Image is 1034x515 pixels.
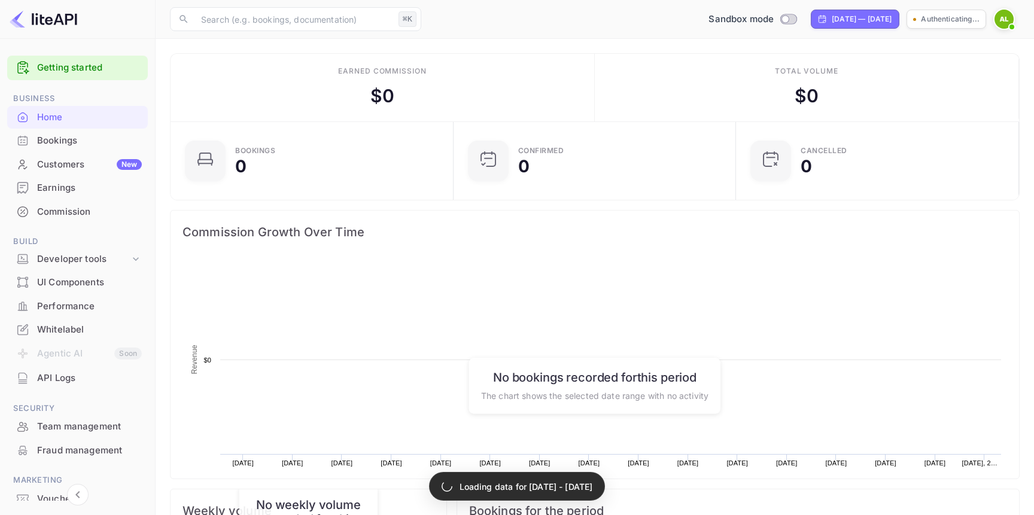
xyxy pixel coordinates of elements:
text: [DATE] [726,459,748,467]
text: [DATE] [875,459,896,467]
a: CustomersNew [7,153,148,175]
div: Bookings [235,147,275,154]
span: Business [7,92,148,105]
div: Vouchers [37,492,142,506]
div: Earnings [7,176,148,200]
span: Security [7,402,148,415]
div: 0 [518,158,530,175]
a: API Logs [7,367,148,389]
a: Earnings [7,176,148,199]
a: Home [7,106,148,128]
text: [DATE] [579,459,600,467]
a: Bookings [7,129,148,151]
text: [DATE] [529,459,551,467]
div: $ 0 [795,83,819,109]
button: Collapse navigation [67,484,89,505]
a: Getting started [37,61,142,75]
div: Fraud management [7,439,148,462]
a: Commission [7,200,148,223]
input: Search (e.g. bookings, documentation) [194,7,394,31]
div: CANCELLED [801,147,847,154]
div: Fraud management [37,444,142,458]
text: [DATE] [479,459,501,467]
div: Bookings [7,129,148,153]
div: Developer tools [37,252,130,266]
text: $0 [203,356,211,364]
h6: No bookings recorded for this period [481,370,708,384]
div: 0 [801,158,812,175]
div: Whitelabel [7,318,148,342]
span: Marketing [7,474,148,487]
text: [DATE] [924,459,946,467]
div: Getting started [7,56,148,80]
div: New [117,159,142,170]
text: [DATE] [381,459,402,467]
div: Performance [37,300,142,313]
div: Team management [7,415,148,438]
div: Vouchers [7,487,148,511]
div: Confirmed [518,147,564,154]
div: Earnings [37,181,142,195]
img: LiteAPI logo [10,10,77,29]
div: Earned commission [338,66,427,77]
img: Albin Eriksson Lippe [995,10,1014,29]
p: The chart shows the selected date range with no activity [481,389,708,401]
div: Home [7,106,148,129]
text: [DATE] [332,459,353,467]
div: Click to change the date range period [811,10,899,29]
span: Sandbox mode [708,13,774,26]
p: Loading data for [DATE] - [DATE] [460,480,593,493]
div: 0 [235,158,247,175]
a: Vouchers [7,487,148,510]
a: UI Components [7,271,148,293]
a: Whitelabel [7,318,148,340]
div: CustomersNew [7,153,148,176]
div: Total volume [775,66,839,77]
text: [DATE] [776,459,798,467]
div: ⌘K [399,11,416,27]
text: Revenue [190,345,199,374]
a: Team management [7,415,148,437]
a: Fraud management [7,439,148,461]
a: Performance [7,295,148,317]
div: UI Components [37,276,142,290]
p: Authenticating... [921,14,980,25]
div: UI Components [7,271,148,294]
div: Home [37,111,142,124]
div: Commission [7,200,148,224]
text: [DATE] [232,459,254,467]
text: [DATE] [282,459,303,467]
text: [DATE], 2… [962,459,997,467]
div: [DATE] — [DATE] [832,14,892,25]
text: [DATE] [677,459,699,467]
div: Commission [37,205,142,219]
span: Commission Growth Over Time [183,223,1007,242]
div: $ 0 [370,83,394,109]
div: Developer tools [7,249,148,270]
div: Performance [7,295,148,318]
div: Customers [37,158,142,172]
text: [DATE] [628,459,649,467]
div: Team management [37,420,142,434]
text: [DATE] [430,459,452,467]
div: Whitelabel [37,323,142,337]
div: API Logs [37,371,142,385]
div: Bookings [37,134,142,148]
span: Build [7,235,148,248]
div: API Logs [7,367,148,390]
div: Switch to Production mode [704,13,801,26]
text: [DATE] [826,459,847,467]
